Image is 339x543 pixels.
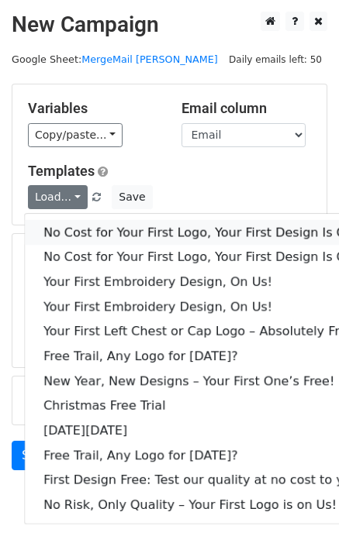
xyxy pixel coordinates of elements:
a: Load... [28,185,88,209]
h5: Email column [182,100,312,117]
a: Daily emails left: 50 [223,53,327,65]
span: Daily emails left: 50 [223,51,327,68]
h5: Variables [28,100,158,117]
a: Send [12,441,63,470]
a: Templates [28,163,95,179]
a: MergeMail [PERSON_NAME] [81,53,218,65]
a: Copy/paste... [28,123,123,147]
h2: New Campaign [12,12,327,38]
button: Save [112,185,152,209]
small: Google Sheet: [12,53,218,65]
